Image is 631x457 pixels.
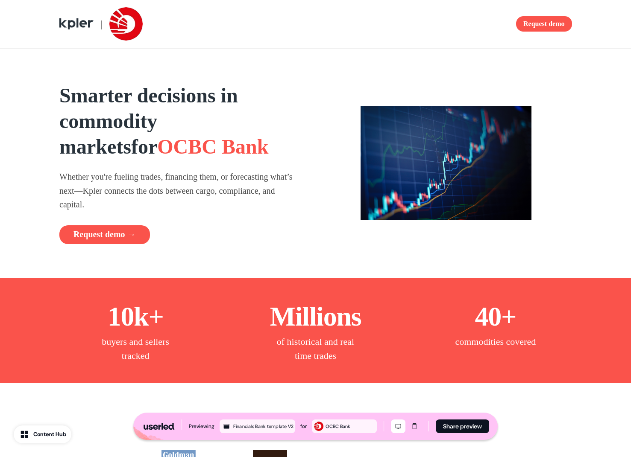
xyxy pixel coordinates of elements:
[326,422,375,430] div: OCBC Bank
[100,18,103,29] span: |
[516,16,572,32] button: Request demo
[33,430,66,439] div: Content Hub
[93,335,178,363] p: buyers and sellers tracked
[270,299,361,335] p: Millions
[157,135,268,158] span: OCBC Bank
[59,83,299,160] h1: for
[407,419,422,433] button: Mobile mode
[436,419,489,433] button: Share preview
[108,299,164,335] p: 10k+
[59,84,238,158] strong: Smarter decisions in commodity markets
[59,225,150,244] button: Request demo →
[14,425,71,443] button: Content Hub
[391,419,405,433] button: Desktop mode
[475,299,517,335] p: 40+
[59,170,299,212] p: Whether you're fueling trades, financing them, or forecasting what’s next—Kpler connects the dots...
[455,335,536,349] p: commodities covered
[233,422,294,430] div: Financials Bank template V2
[189,422,214,431] div: Previewing
[273,335,358,363] p: of historical and real time trades
[300,422,307,431] div: for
